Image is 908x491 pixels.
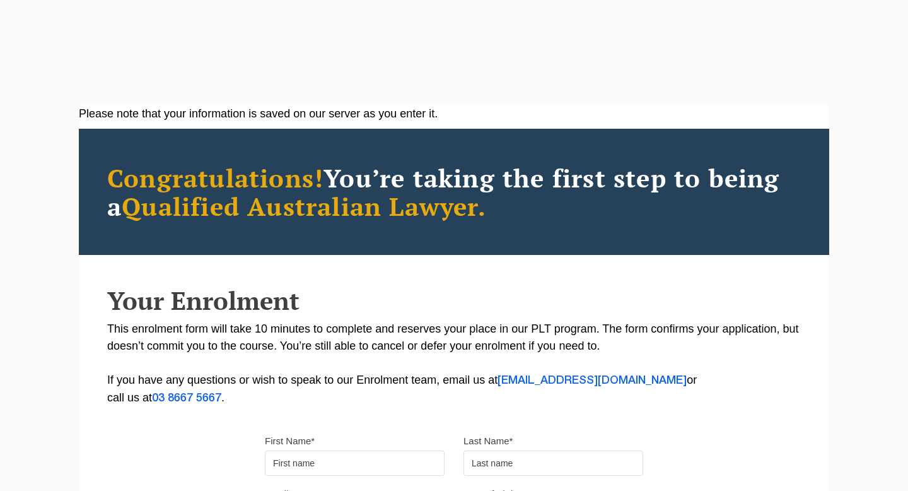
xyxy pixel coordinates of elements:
[498,376,687,386] a: [EMAIL_ADDRESS][DOMAIN_NAME]
[107,321,801,407] p: This enrolment form will take 10 minutes to complete and reserves your place in our PLT program. ...
[463,435,513,447] label: Last Name*
[265,435,315,447] label: First Name*
[122,189,486,223] span: Qualified Australian Lawyer.
[463,451,643,476] input: Last name
[107,163,801,220] h2: You’re taking the first step to being a
[107,287,801,314] h2: Your Enrolment
[79,105,829,122] div: Please note that your information is saved on our server as you enter it.
[265,451,445,476] input: First name
[152,393,221,403] a: 03 8667 5667
[107,161,323,194] span: Congratulations!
